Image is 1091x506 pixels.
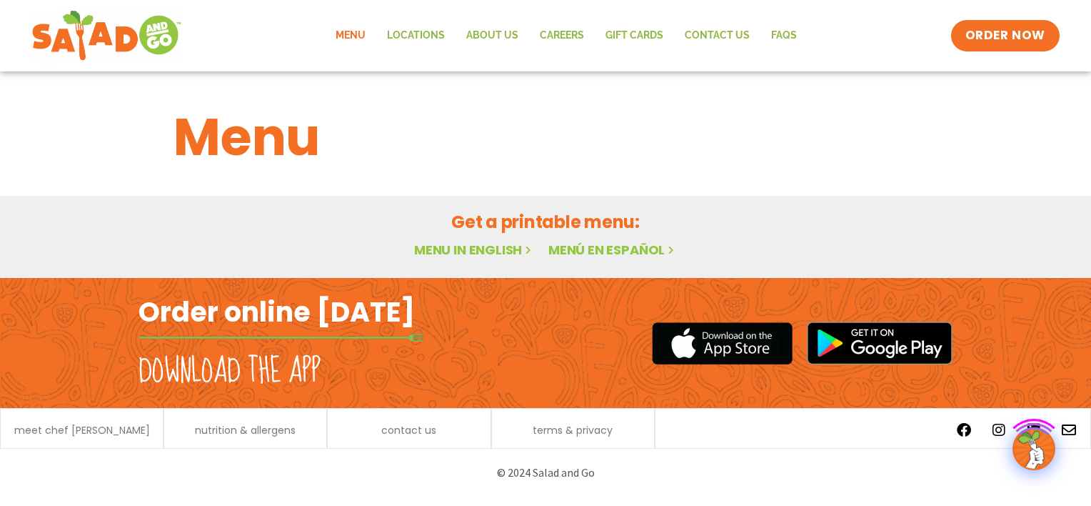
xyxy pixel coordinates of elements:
[674,19,760,52] a: Contact Us
[381,425,436,435] a: contact us
[174,209,917,234] h2: Get a printable menu:
[325,19,376,52] a: Menu
[760,19,808,52] a: FAQs
[951,20,1060,51] a: ORDER NOW
[139,334,424,342] img: fork
[14,425,150,435] a: meet chef [PERSON_NAME]
[456,19,529,52] a: About Us
[548,241,677,259] a: Menú en español
[139,294,415,329] h2: Order online [DATE]
[376,19,456,52] a: Locations
[31,7,182,64] img: new-SAG-logo-768×292
[195,425,296,435] a: nutrition & allergens
[174,99,917,176] h1: Menu
[414,241,534,259] a: Menu in English
[595,19,674,52] a: GIFT CARDS
[139,352,321,392] h2: Download the app
[529,19,595,52] a: Careers
[146,463,945,482] p: © 2024 Salad and Go
[325,19,808,52] nav: Menu
[965,27,1045,44] span: ORDER NOW
[807,322,952,364] img: google_play
[652,320,793,367] img: appstore
[533,425,613,435] a: terms & privacy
